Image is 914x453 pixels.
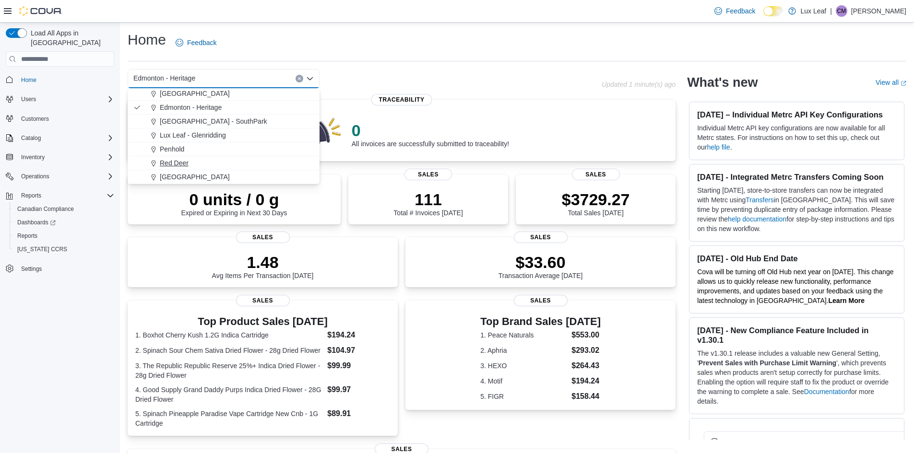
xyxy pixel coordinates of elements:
span: Customers [21,115,49,123]
h1: Home [128,30,166,49]
p: Lux Leaf [801,5,827,17]
span: Settings [17,263,114,275]
p: | [830,5,832,17]
input: Dark Mode [763,6,783,16]
div: Choose from the following options [128,3,320,184]
span: Home [17,73,114,85]
span: Dashboards [13,217,114,228]
span: Washington CCRS [13,244,114,255]
p: 111 [393,190,463,209]
span: Inventory [17,151,114,163]
p: $3729.27 [562,190,630,209]
span: Edmonton - Heritage [133,72,195,84]
div: Expired or Expiring in Next 30 Days [181,190,287,217]
a: help documentation [728,215,786,223]
a: Settings [17,263,46,275]
button: Clear input [296,75,303,82]
button: [GEOGRAPHIC_DATA] [128,170,320,184]
p: The v1.30.1 release includes a valuable new General Setting, ' ', which prevents sales when produ... [697,348,896,406]
span: Penhold [160,144,184,154]
dt: 1. Peace Naturals [480,330,568,340]
a: [US_STATE] CCRS [13,244,71,255]
span: Inventory [21,153,45,161]
span: Sales [514,232,568,243]
span: Canadian Compliance [13,203,114,215]
span: Feedback [187,38,216,47]
button: Inventory [2,151,118,164]
h2: What's new [687,75,758,90]
button: [US_STATE] CCRS [10,243,118,256]
span: [GEOGRAPHIC_DATA] - SouthPark [160,116,267,126]
div: Chloe MacIvor [836,5,847,17]
button: Close list of options [306,75,314,82]
p: Individual Metrc API key configurations are now available for all Metrc states. For instructions ... [697,123,896,152]
span: Lux Leaf - Glenridding [160,130,226,140]
span: Settings [21,265,42,273]
button: Catalog [17,132,45,144]
h3: [DATE] - Old Hub End Date [697,254,896,263]
span: Reports [21,192,41,199]
span: Operations [21,173,49,180]
img: Cova [19,6,62,16]
dt: 3. The Republic Republic Reserve 25%+ Indica Dried Flower - 28g Dried Flower [135,361,323,380]
dd: $99.99 [327,360,390,372]
span: Dark Mode [763,16,764,17]
a: Canadian Compliance [13,203,78,215]
p: 1.48 [212,253,314,272]
dd: $89.91 [327,408,390,419]
dd: $158.44 [571,391,601,402]
button: Canadian Compliance [10,202,118,216]
span: Edmonton - Heritage [160,103,222,112]
span: Feedback [726,6,755,16]
dd: $99.97 [327,384,390,395]
span: Sales [404,169,452,180]
dd: $293.02 [571,345,601,356]
h3: [DATE] - New Compliance Feature Included in v1.30.1 [697,325,896,345]
span: Catalog [21,134,41,142]
span: Traceability [371,94,432,105]
span: Dashboards [17,219,56,226]
p: Starting [DATE], store-to-store transfers can now be integrated with Metrc using in [GEOGRAPHIC_D... [697,186,896,233]
button: Reports [17,190,45,201]
p: 0 units / 0 g [181,190,287,209]
div: All invoices are successfully submitted to traceability! [352,121,509,148]
div: Total # Invoices [DATE] [393,190,463,217]
strong: Learn More [829,297,865,304]
dd: $264.43 [571,360,601,372]
dt: 4. Motif [480,376,568,386]
dt: 4. Good Supply Grand Daddy Purps Indica Dried Flower - 28G Dried Flower [135,385,323,404]
button: Settings [2,262,118,276]
dt: 5. FIGR [480,392,568,401]
dd: $194.24 [571,375,601,387]
button: Catalog [2,131,118,145]
span: Cova will be turning off Old Hub next year on [DATE]. This change allows us to quickly release ne... [697,268,893,304]
button: Operations [17,171,53,182]
span: Sales [236,295,290,306]
a: Dashboards [13,217,59,228]
span: Load All Apps in [GEOGRAPHIC_DATA] [27,28,114,47]
div: Total Sales [DATE] [562,190,630,217]
span: [GEOGRAPHIC_DATA] [160,89,230,98]
p: $33.60 [499,253,583,272]
p: [PERSON_NAME] [851,5,906,17]
svg: External link [901,81,906,86]
button: Reports [10,229,118,243]
button: Operations [2,170,118,183]
a: help file [707,143,730,151]
span: [GEOGRAPHIC_DATA] [160,172,230,182]
dt: 1. Boxhot Cherry Kush 1.2G Indica Cartridge [135,330,323,340]
span: Sales [514,295,568,306]
button: Lux Leaf - Glenridding [128,128,320,142]
dt: 5. Spinach Pineapple Paradise Vape Cartridge New Cnb - 1G Cartridge [135,409,323,428]
nav: Complex example [6,69,114,301]
button: [GEOGRAPHIC_DATA] [128,87,320,101]
span: CM [837,5,846,17]
span: Reports [17,232,37,240]
span: Sales [572,169,620,180]
button: Edmonton - Heritage [128,101,320,115]
dd: $553.00 [571,329,601,341]
h3: [DATE] – Individual Metrc API Key Configurations [697,110,896,119]
button: Inventory [17,151,48,163]
h3: [DATE] - Integrated Metrc Transfers Coming Soon [697,172,896,182]
a: Documentation [804,388,849,395]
